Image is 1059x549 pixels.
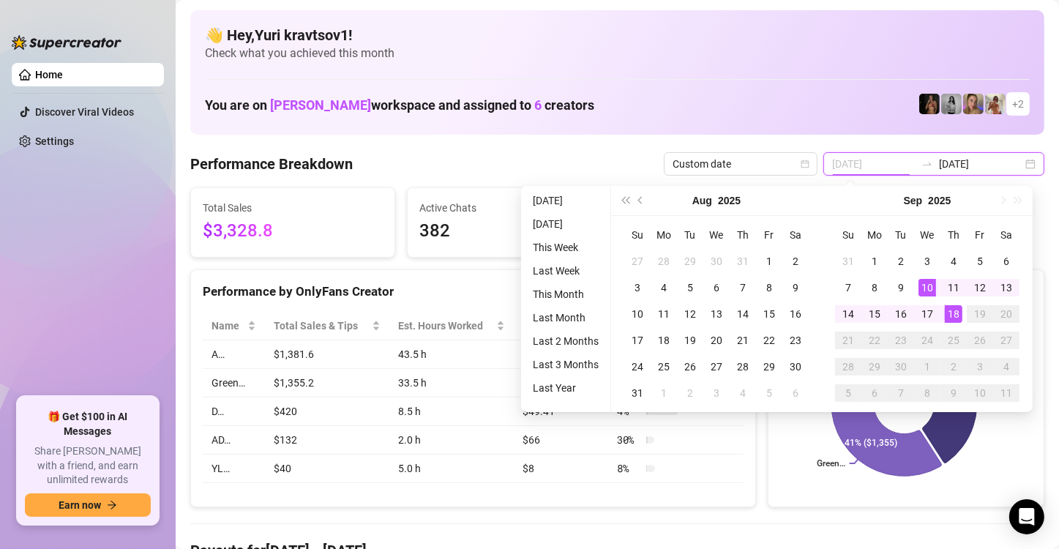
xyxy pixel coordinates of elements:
[703,248,730,274] td: 2025-07-30
[677,380,703,406] td: 2025-09-02
[888,274,914,301] td: 2025-09-09
[203,282,744,302] div: Performance by OnlyFans Creator
[734,279,752,296] div: 7
[265,312,389,340] th: Total Sales & Tips
[756,327,782,354] td: 2025-08-22
[419,200,599,216] span: Active Chats
[514,426,608,455] td: $66
[816,458,845,468] text: Green…
[677,327,703,354] td: 2025-08-19
[782,301,809,327] td: 2025-08-16
[914,222,940,248] th: We
[919,94,940,114] img: D
[998,253,1015,270] div: 6
[703,354,730,380] td: 2025-08-27
[655,332,673,349] div: 18
[703,222,730,248] th: We
[993,380,1019,406] td: 2025-10-11
[782,222,809,248] th: Sa
[708,253,725,270] div: 30
[971,253,989,270] div: 5
[971,305,989,323] div: 19
[914,301,940,327] td: 2025-09-17
[967,380,993,406] td: 2025-10-10
[787,332,804,349] div: 23
[861,274,888,301] td: 2025-09-08
[782,354,809,380] td: 2025-08-30
[527,379,605,397] li: Last Year
[265,340,389,369] td: $1,381.6
[945,384,962,402] div: 9
[730,222,756,248] th: Th
[835,222,861,248] th: Su
[760,279,778,296] div: 8
[839,279,857,296] div: 7
[993,274,1019,301] td: 2025-09-13
[624,354,651,380] td: 2025-08-24
[514,455,608,483] td: $8
[651,301,677,327] td: 2025-08-11
[730,248,756,274] td: 2025-07-31
[921,158,933,170] span: swap-right
[904,186,923,215] button: Choose a month
[624,380,651,406] td: 2025-08-31
[967,354,993,380] td: 2025-10-03
[203,312,265,340] th: Name
[888,354,914,380] td: 2025-09-30
[708,384,725,402] div: 3
[940,301,967,327] td: 2025-09-18
[918,253,936,270] div: 3
[681,332,699,349] div: 19
[527,332,605,350] li: Last 2 Months
[265,426,389,455] td: $132
[514,312,608,340] th: Sales / Hour
[782,248,809,274] td: 2025-08-02
[655,253,673,270] div: 28
[205,25,1030,45] h4: 👋 Hey, Yuri kravtsov1 !
[203,397,265,426] td: D…
[945,253,962,270] div: 4
[998,279,1015,296] div: 13
[939,156,1022,172] input: End date
[998,332,1015,349] div: 27
[633,186,649,215] button: Previous month (PageUp)
[651,222,677,248] th: Mo
[708,332,725,349] div: 20
[617,460,640,477] span: 8 %
[839,384,857,402] div: 5
[677,248,703,274] td: 2025-07-29
[25,410,151,438] span: 🎁 Get $100 in AI Messages
[203,426,265,455] td: AD…
[1009,499,1044,534] div: Open Intercom Messenger
[918,358,936,376] div: 1
[624,274,651,301] td: 2025-08-03
[993,222,1019,248] th: Sa
[677,274,703,301] td: 2025-08-05
[866,305,883,323] div: 15
[918,384,936,402] div: 8
[708,358,725,376] div: 27
[190,154,353,174] h4: Performance Breakdown
[861,354,888,380] td: 2025-09-29
[971,358,989,376] div: 3
[655,279,673,296] div: 4
[839,305,857,323] div: 14
[265,369,389,397] td: $1,355.2
[940,380,967,406] td: 2025-10-09
[527,285,605,303] li: This Month
[527,239,605,256] li: This Week
[205,45,1030,61] span: Check what you achieved this month
[624,327,651,354] td: 2025-08-17
[760,384,778,402] div: 5
[203,455,265,483] td: YL…
[892,332,910,349] div: 23
[107,500,117,510] span: arrow-right
[534,97,542,113] span: 6
[782,380,809,406] td: 2025-09-06
[730,380,756,406] td: 2025-09-04
[888,380,914,406] td: 2025-10-07
[527,215,605,233] li: [DATE]
[419,217,599,245] span: 382
[892,279,910,296] div: 9
[35,135,74,147] a: Settings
